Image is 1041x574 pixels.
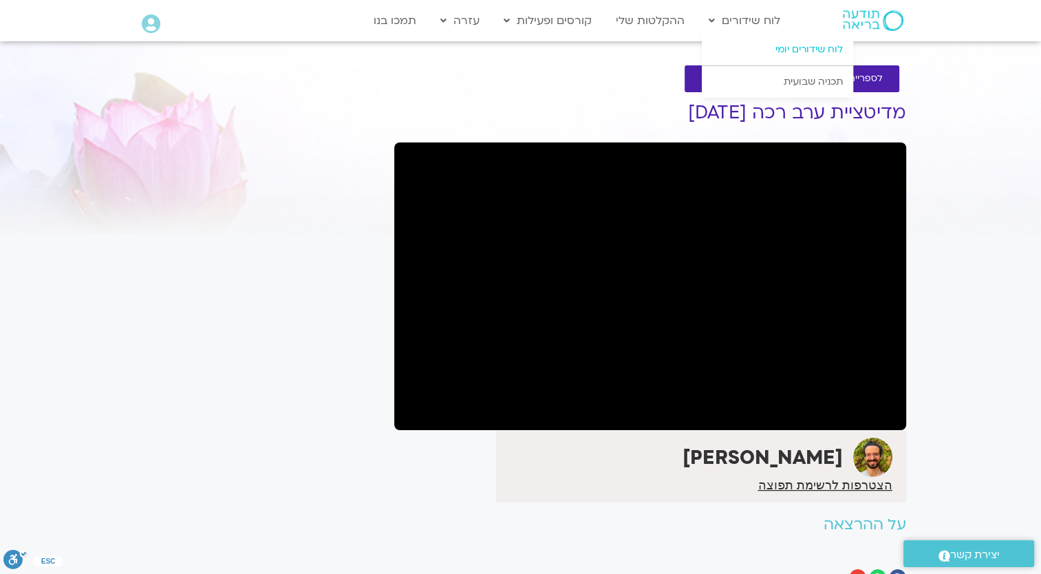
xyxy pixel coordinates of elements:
[497,8,599,34] a: קורסים ופעילות
[394,142,906,430] iframe: Evening meditation practice space with Segev Horowitz - 20.8.25
[702,8,787,34] a: לוח שידורים
[609,8,691,34] a: ההקלטות שלי
[394,103,906,123] h1: מדיטציית ערב רכה [DATE]
[903,540,1034,567] a: יצירת קשר
[702,34,853,65] a: לוח שידורים יומי
[701,74,757,84] span: להקלטות שלי
[702,66,853,98] a: תכניה שבועית
[950,546,1000,564] span: יצירת קשר
[853,438,892,477] img: שגב הורוביץ
[685,65,773,92] a: להקלטות שלי
[843,10,903,31] img: תודעה בריאה
[394,516,906,533] h2: על ההרצאה
[433,8,486,34] a: עזרה
[683,445,843,471] strong: [PERSON_NAME]
[758,479,892,491] a: הצטרפות לרשימת תפוצה
[367,8,423,34] a: תמכו בנו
